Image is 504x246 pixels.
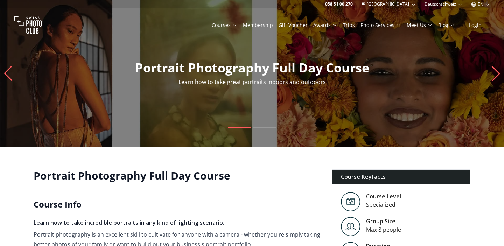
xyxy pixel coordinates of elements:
a: Trips [343,22,355,29]
img: Level [341,192,360,211]
div: Specialized [366,201,401,209]
img: Level [341,217,360,236]
h4: Learn how to take incredible portraits in any kind of lighting scenario. [34,218,321,227]
button: Trips [340,20,358,30]
button: Photo Services [358,20,404,30]
a: Awards [313,22,337,29]
a: Membership [243,22,273,29]
a: Blog [438,22,455,29]
a: Meet Us [407,22,433,29]
a: Photo Services [360,22,401,29]
button: Gift Voucher [276,20,310,30]
button: Awards [310,20,340,30]
img: Swiss photo club [14,11,42,39]
div: Group Size [366,217,401,225]
h1: Portrait Photography Full Day Course [34,169,321,182]
h2: Course Info [34,199,321,210]
div: Max 8 people [366,225,401,234]
a: 058 51 00 270 [325,1,353,7]
div: Course Keyfacts [332,170,470,184]
button: Membership [240,20,276,30]
button: Blog [435,20,458,30]
button: Courses [209,20,240,30]
div: Course Level [366,192,401,201]
a: Courses [212,22,237,29]
button: Login [461,20,490,30]
a: Gift Voucher [279,22,308,29]
button: Meet Us [404,20,435,30]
